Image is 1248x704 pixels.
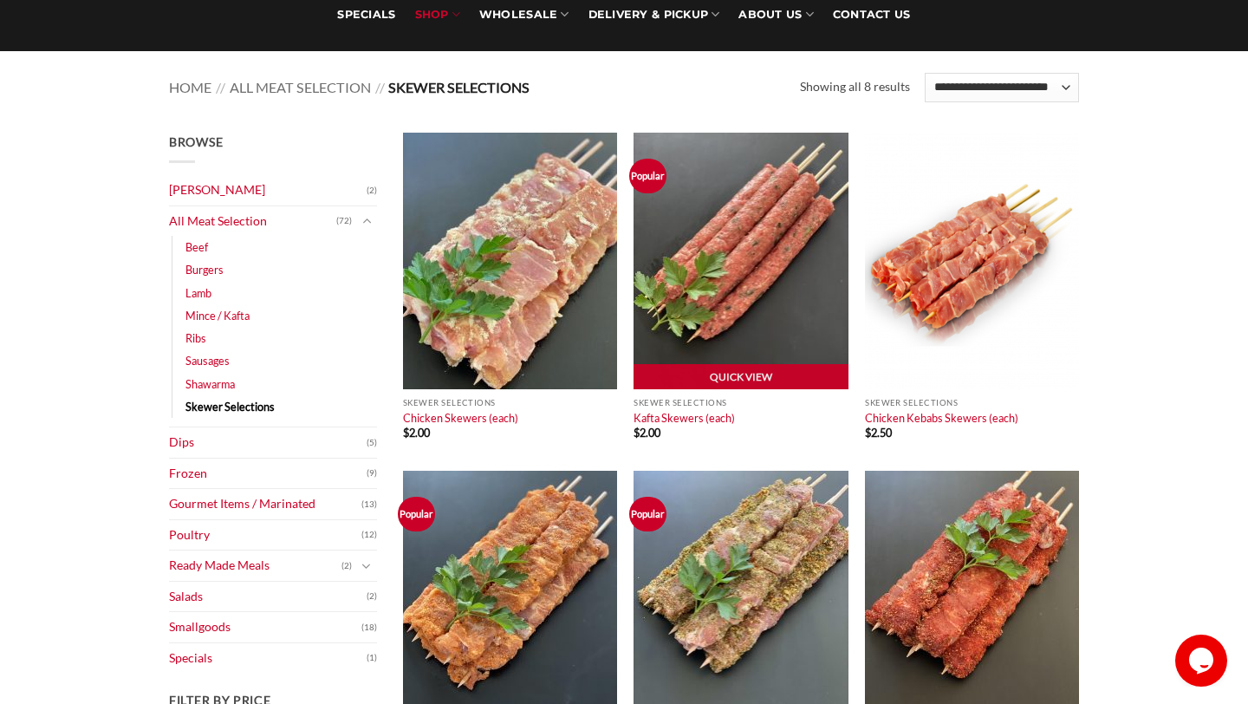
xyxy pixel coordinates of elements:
span: (13) [361,492,377,518]
span: (2) [341,553,352,579]
span: (1) [367,645,377,671]
bdi: 2.00 [634,426,660,440]
a: Salads [169,582,367,612]
span: (18) [361,615,377,641]
a: Chicken Skewers (each) [403,411,518,425]
span: $ [865,426,871,440]
button: Toggle [356,212,377,231]
a: Chicken Kebabs Skewers (each) [865,411,1018,425]
a: Sausages [185,349,230,372]
a: Mince / Kafta [185,304,250,327]
span: $ [634,426,640,440]
span: $ [403,426,409,440]
a: All Meat Selection [169,206,336,237]
a: Poultry [169,520,361,551]
a: Ribs [185,327,206,349]
a: Dips [169,427,367,458]
p: Showing all 8 results [800,77,910,97]
span: (2) [367,583,377,609]
a: All Meat Selection [230,79,371,95]
span: (9) [367,460,377,486]
a: Beef [185,236,208,258]
a: Home [169,79,211,95]
span: (12) [361,522,377,548]
span: // [375,79,385,95]
a: Ready Made Meals [169,551,341,581]
button: Toggle [356,557,377,576]
a: Gourmet Items / Marinated [169,489,361,519]
a: Frozen [169,459,367,489]
span: // [216,79,225,95]
iframe: chat widget [1175,635,1231,687]
bdi: 2.50 [865,426,892,440]
bdi: 2.00 [403,426,430,440]
a: Burgers [185,258,224,281]
a: Smallgoods [169,612,361,642]
a: Lamb [185,282,211,304]
img: Kafta Skewers [634,133,848,389]
a: Quick View [634,364,848,390]
span: Skewer Selections [388,79,530,95]
span: (5) [367,430,377,456]
select: Shop order [925,73,1079,102]
span: (2) [367,178,377,204]
a: Shawarma [185,373,235,395]
a: Skewer Selections [185,395,275,418]
img: Chicken Kebabs Skewers [865,133,1079,389]
p: Skewer Selections [865,398,1079,407]
a: [PERSON_NAME] [169,175,367,205]
p: Skewer Selections [403,398,617,407]
a: Kafta Skewers (each) [634,411,735,425]
p: Skewer Selections [634,398,848,407]
span: (72) [336,208,352,234]
span: Browse [169,134,223,149]
img: Chicken Skewers [403,133,617,389]
a: Specials [169,643,367,674]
